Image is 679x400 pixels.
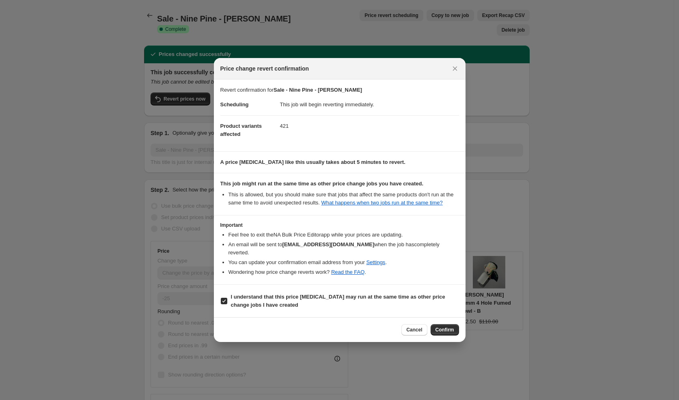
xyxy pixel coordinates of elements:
[406,327,422,333] span: Cancel
[220,101,249,108] span: Scheduling
[220,222,459,228] h3: Important
[280,115,459,137] dd: 421
[220,159,405,165] b: A price [MEDICAL_DATA] like this usually takes about 5 minutes to revert.
[228,231,459,239] li: Feel free to exit the NA Bulk Price Editor app while your prices are updating.
[401,324,427,335] button: Cancel
[228,258,459,267] li: You can update your confirmation email address from your .
[228,268,459,276] li: Wondering how price change reverts work? .
[282,241,374,247] b: [EMAIL_ADDRESS][DOMAIN_NAME]
[220,123,262,137] span: Product variants affected
[431,324,459,335] button: Confirm
[220,65,309,73] span: Price change revert confirmation
[231,294,445,308] b: I understand that this price [MEDICAL_DATA] may run at the same time as other price change jobs I...
[435,327,454,333] span: Confirm
[228,241,459,257] li: An email will be sent to when the job has completely reverted .
[228,191,459,207] li: This is allowed, but you should make sure that jobs that affect the same products don ' t run at ...
[366,259,385,265] a: Settings
[280,94,459,115] dd: This job will begin reverting immediately.
[220,181,424,187] b: This job might run at the same time as other price change jobs you have created.
[449,63,461,74] button: Close
[274,87,362,93] b: Sale - Nine Pine - [PERSON_NAME]
[321,200,443,206] a: What happens when two jobs run at the same time?
[331,269,364,275] a: Read the FAQ
[220,86,459,94] p: Revert confirmation for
